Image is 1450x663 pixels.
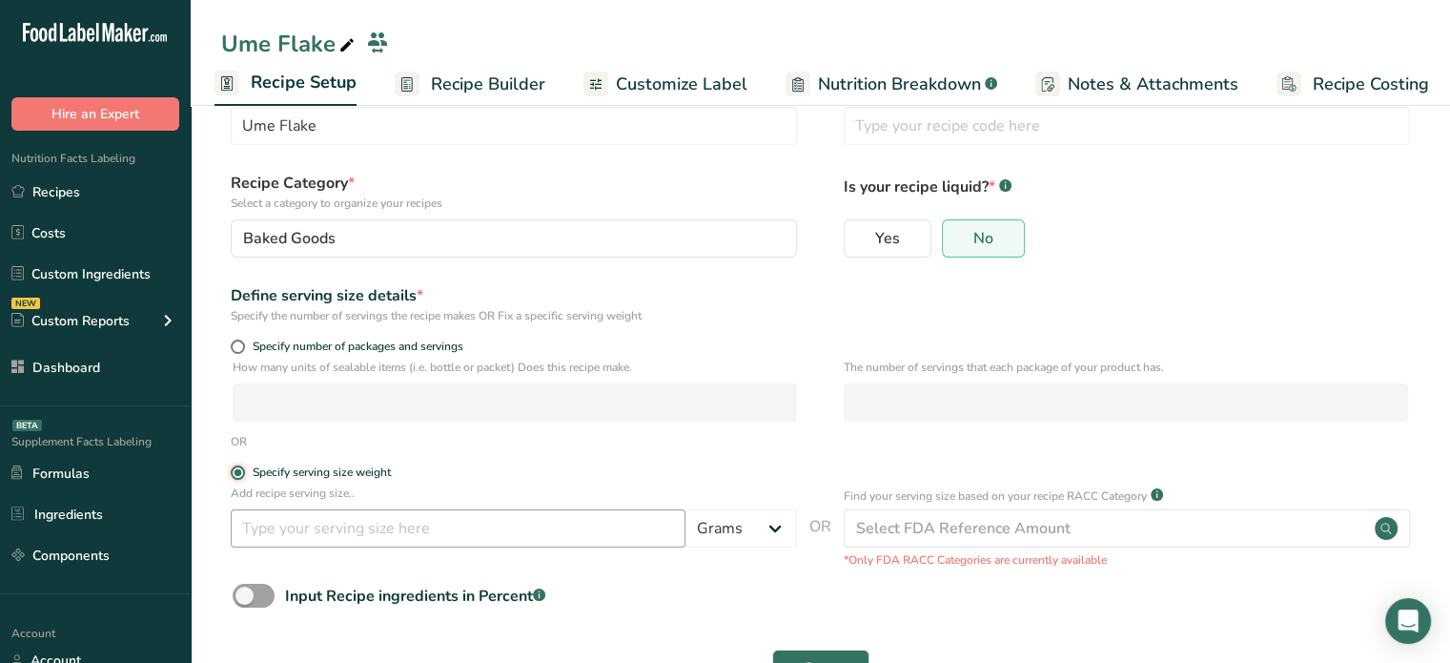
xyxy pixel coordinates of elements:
div: Open Intercom Messenger [1385,598,1431,644]
div: OR [231,433,247,450]
div: Specify serving size weight [253,466,391,480]
p: How many units of sealable items (i.e. bottle or packet) Does this recipe make. [233,359,797,376]
span: Nutrition Breakdown [818,72,981,97]
div: Specify the number of servings the recipe makes OR Fix a specific serving weight [231,307,797,324]
button: Hire an Expert [11,97,179,131]
div: Define serving size details [231,284,797,307]
p: Add recipe serving size.. [231,485,797,502]
span: Specify number of packages and servings [245,340,463,354]
p: Find your serving size based on your recipe RACC Category [844,487,1147,505]
span: Recipe Builder [431,72,545,97]
p: *Only FDA RACC Categories are currently available [844,551,1410,569]
p: The number of servings that each package of your product has. [844,359,1408,376]
span: No [973,229,993,248]
div: Input Recipe ingredients in Percent [285,585,545,608]
span: Notes & Attachments [1068,72,1238,97]
p: Is your recipe liquid? [844,172,1410,198]
a: Recipe Costing [1276,63,1429,106]
span: Recipe Costing [1313,72,1429,97]
a: Notes & Attachments [1035,63,1238,106]
div: Ume Flake [221,27,358,61]
p: Select a category to organize your recipes [231,195,797,212]
span: Customize Label [616,72,747,97]
span: Baked Goods [243,227,336,250]
input: Type your recipe name here [231,107,797,145]
label: Recipe Category [231,172,797,212]
input: Type your serving size here [231,509,685,548]
input: Type your recipe code here [844,107,1410,145]
a: Nutrition Breakdown [786,63,997,106]
span: Recipe Setup [251,70,357,95]
span: Yes [875,229,900,248]
a: Recipe Setup [214,61,357,107]
div: Custom Reports [11,311,130,331]
div: Select FDA Reference Amount [856,517,1071,540]
div: BETA [12,420,42,431]
a: Recipe Builder [395,63,545,106]
div: NEW [11,298,40,309]
button: Baked Goods [231,219,797,258]
span: OR [809,515,831,569]
a: Customize Label [583,63,747,106]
